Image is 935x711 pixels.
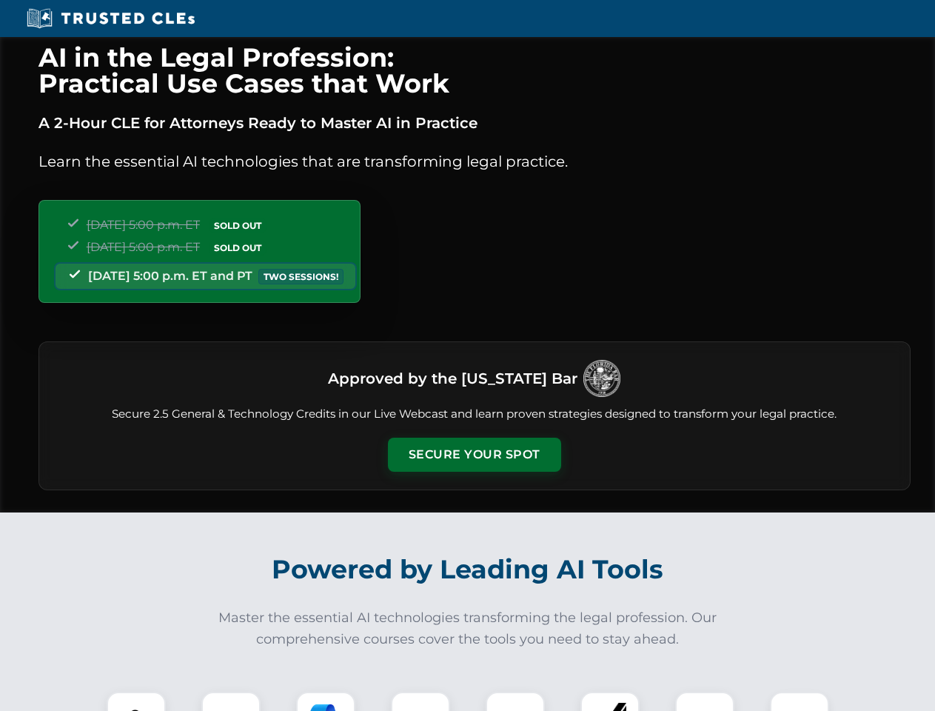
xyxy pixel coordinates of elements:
img: Trusted CLEs [22,7,199,30]
p: Learn the essential AI technologies that are transforming legal practice. [38,150,911,173]
span: [DATE] 5:00 p.m. ET [87,218,200,232]
p: Master the essential AI technologies transforming the legal profession. Our comprehensive courses... [209,607,727,650]
h3: Approved by the [US_STATE] Bar [328,365,577,392]
h1: AI in the Legal Profession: Practical Use Cases that Work [38,44,911,96]
span: SOLD OUT [209,240,267,256]
button: Secure Your Spot [388,438,561,472]
h2: Powered by Leading AI Tools [58,544,878,595]
p: A 2-Hour CLE for Attorneys Ready to Master AI in Practice [38,111,911,135]
span: [DATE] 5:00 p.m. ET [87,240,200,254]
span: SOLD OUT [209,218,267,233]
img: Logo [583,360,620,397]
p: Secure 2.5 General & Technology Credits in our Live Webcast and learn proven strategies designed ... [57,406,892,423]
